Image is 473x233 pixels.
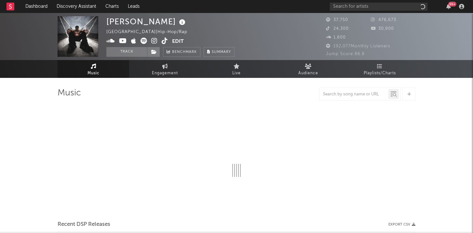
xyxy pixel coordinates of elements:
span: Audience [298,69,318,77]
div: [PERSON_NAME] [106,16,187,27]
span: 192,077 Monthly Listeners [326,44,390,48]
button: Edit [172,38,184,46]
span: Recent DSP Releases [58,221,110,228]
a: Playlists/Charts [344,60,415,78]
button: Track [106,47,147,57]
span: 24,300 [326,27,349,31]
a: Live [201,60,272,78]
span: Music [88,69,100,77]
span: Playlists/Charts [364,69,396,77]
span: Engagement [152,69,178,77]
span: Jump Score: 86.8 [326,52,365,56]
button: Summary [204,47,235,57]
span: Live [232,69,241,77]
a: Music [58,60,129,78]
span: 30,900 [371,27,394,31]
a: Audience [272,60,344,78]
span: Summary [212,50,231,54]
span: 1,800 [326,35,346,40]
span: 476,673 [371,18,396,22]
div: [GEOGRAPHIC_DATA] | Hip-Hop/Rap [106,28,195,36]
div: 99 + [448,2,456,6]
a: Engagement [129,60,201,78]
button: 99+ [446,4,451,9]
span: 37,750 [326,18,348,22]
input: Search by song name or URL [320,92,388,97]
span: Benchmark [172,48,197,56]
button: Export CSV [388,223,415,227]
input: Search for artists [330,3,427,11]
a: Benchmark [163,47,200,57]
